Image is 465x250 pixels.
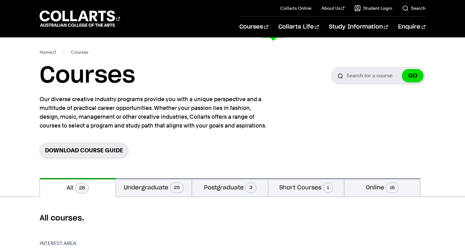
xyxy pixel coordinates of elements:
[192,178,268,197] button: Postgraduate3
[354,5,392,11] a: Student Login
[40,10,120,28] div: Go to homepage
[321,5,345,11] a: About Us
[40,62,135,90] h1: Courses
[40,178,116,197] button: All28
[398,17,425,37] a: Enquire
[402,69,424,82] button: GO
[40,95,269,130] p: Our diverse creative industry programs provide you with a unique perspective and a multitude of p...
[40,48,56,57] a: Home
[245,182,256,193] span: 3
[386,182,399,193] span: 16
[40,213,425,223] h2: All courses.
[268,178,344,197] button: Short Courses1
[239,17,268,37] a: Courses
[280,5,311,11] a: Collarts Online
[331,67,425,84] input: Search for a course
[40,240,115,247] h3: Interest Area
[170,182,184,193] span: 25
[402,5,425,11] a: Search
[75,183,89,193] span: 28
[323,182,333,193] span: 1
[344,178,420,197] button: Online16
[329,17,388,37] a: Study Information
[116,178,192,197] button: Undergraduate25
[71,48,88,57] span: Courses
[278,17,319,37] a: Collarts Life
[40,143,129,158] a: Download Course Guide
